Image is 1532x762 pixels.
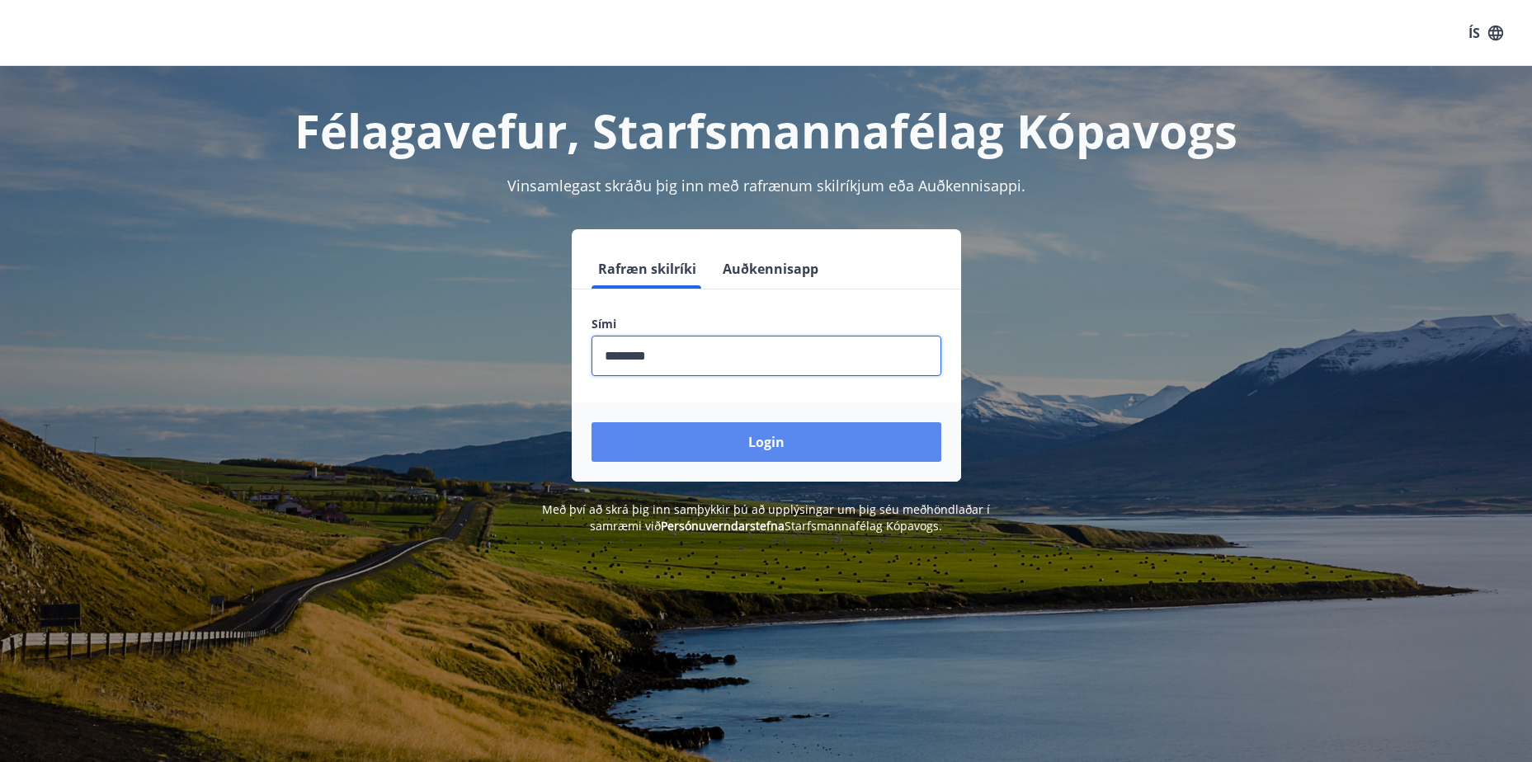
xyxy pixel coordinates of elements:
[1459,18,1512,48] button: ÍS
[661,518,785,534] a: Persónuverndarstefna
[542,501,990,534] span: Með því að skrá þig inn samþykkir þú að upplýsingar um þig séu meðhöndlaðar í samræmi við Starfsm...
[592,316,941,332] label: Sími
[507,176,1025,195] span: Vinsamlegast skráðu þig inn með rafrænum skilríkjum eða Auðkennisappi.
[592,422,941,462] button: Login
[592,249,703,289] button: Rafræn skilríki
[192,99,1341,162] h1: Félagavefur, Starfsmannafélag Kópavogs
[716,249,825,289] button: Auðkennisapp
